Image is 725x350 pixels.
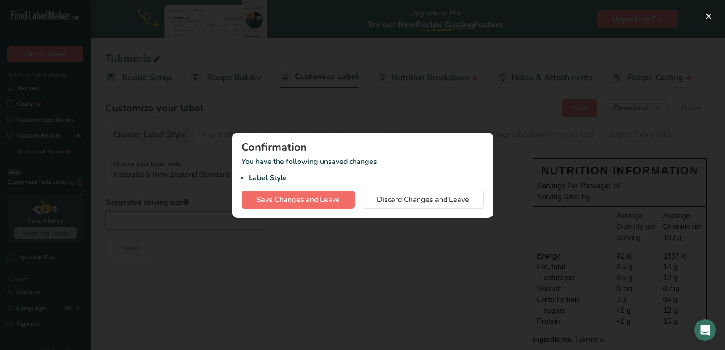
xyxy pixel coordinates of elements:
[242,191,355,209] button: Save Changes and Leave
[256,194,340,205] span: Save Changes and Leave
[242,156,484,183] p: You have the following unsaved changes
[377,194,469,205] span: Discard Changes and Leave
[362,191,484,209] button: Discard Changes and Leave
[249,173,484,183] li: Label Style
[694,319,716,341] div: Open Intercom Messenger
[242,142,484,153] div: Confirmation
